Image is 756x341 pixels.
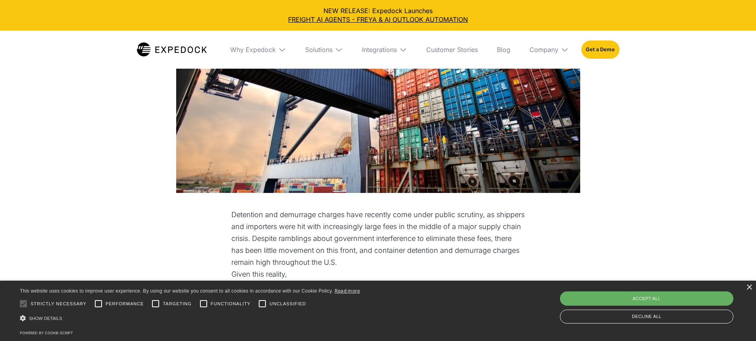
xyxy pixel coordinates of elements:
div: Close [746,285,752,291]
iframe: Chat Widget [716,303,756,341]
div: Why Expedock [224,31,292,69]
div: Decline all [560,310,733,324]
a: FREIGHT AI AGENTS - FREYA & AI OUTLOOK AUTOMATION [6,15,750,24]
a: Customer Stories [420,31,484,69]
span: Unclassified [269,301,306,307]
div: Integrations [356,31,414,69]
div: Why Expedock [230,46,276,54]
p: Detention and demurrage charges have recently come under public scrutiny, as shippers and importe... [231,209,525,268]
div: Accept all [560,291,733,306]
div: Solutions [299,31,349,69]
span: This website uses cookies to improve user experience. By using our website you consent to all coo... [20,288,333,294]
div: Show details [20,313,360,324]
div: Solutions [305,46,333,54]
span: Show details [29,316,62,321]
a: freight forwarders and logistics professionals need to adopt better accounting practices in relat... [231,280,525,304]
div: Company [523,31,575,69]
div: Company [529,46,558,54]
a: Get a Demo [581,40,619,59]
a: Read more [335,288,360,294]
div: NEW RELEASE: Expedock Launches [6,6,750,24]
a: Powered by cookie-script [20,331,73,335]
span: Functionality [211,301,250,307]
span: Targeting [163,301,191,307]
span: Strictly necessary [31,301,87,307]
div: Integrations [362,46,397,54]
a: Blog [491,31,517,69]
span: Performance [106,301,144,307]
